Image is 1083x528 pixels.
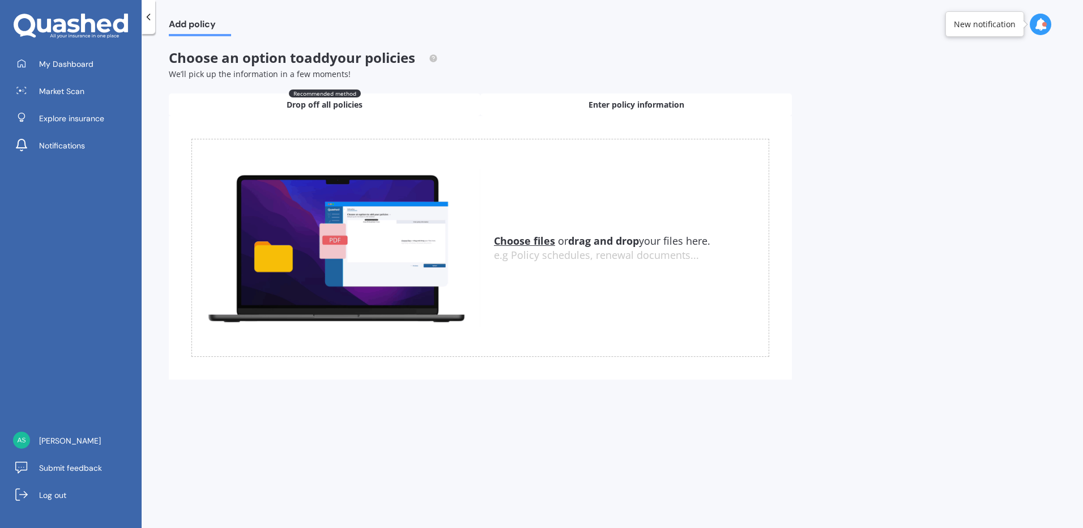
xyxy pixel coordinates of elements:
[494,249,769,262] div: e.g Policy schedules, renewal documents...
[8,53,142,75] a: My Dashboard
[39,58,93,70] span: My Dashboard
[8,107,142,130] a: Explore insurance
[568,234,639,248] b: drag and drop
[8,457,142,479] a: Submit feedback
[13,432,30,449] img: 543af1b2ae86de710af2f65035f9c0c4
[39,462,102,474] span: Submit feedback
[169,48,438,67] span: Choose an option
[494,234,555,248] u: Choose files
[39,489,66,501] span: Log out
[494,234,710,248] span: or your files here.
[169,19,231,34] span: Add policy
[39,140,85,151] span: Notifications
[287,99,363,110] span: Drop off all policies
[8,429,142,452] a: [PERSON_NAME]
[589,99,684,110] span: Enter policy information
[8,484,142,506] a: Log out
[954,19,1016,30] div: New notification
[192,168,480,327] img: upload.de96410c8ce839c3fdd5.gif
[8,134,142,157] a: Notifications
[39,435,101,446] span: [PERSON_NAME]
[169,69,351,79] span: We’ll pick up the information in a few moments!
[39,86,84,97] span: Market Scan
[290,48,415,67] span: to add your policies
[289,90,361,97] span: Recommended method
[8,80,142,103] a: Market Scan
[39,113,104,124] span: Explore insurance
